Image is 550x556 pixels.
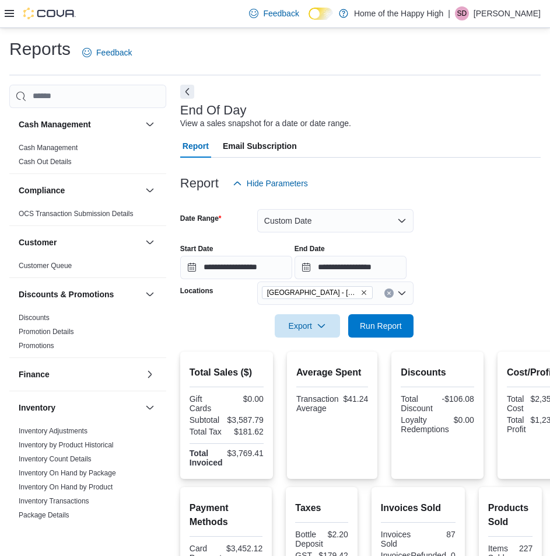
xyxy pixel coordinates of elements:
[19,209,134,218] span: OCS Transaction Submission Details
[513,544,533,553] div: 227
[19,455,92,463] a: Inventory Count Details
[190,366,264,380] h2: Total Sales ($)
[19,468,116,478] span: Inventory On Hand by Package
[9,311,166,357] div: Discounts & Promotions
[78,41,136,64] a: Feedback
[19,328,74,336] a: Promotion Details
[348,314,414,338] button: Run Report
[19,185,141,196] button: Compliance
[19,185,65,196] h3: Compliance
[180,256,292,279] input: Press the down key to open a popover containing a calendar.
[19,524,69,534] span: Package History
[507,415,526,434] div: Total Profit
[401,366,474,380] h2: Discounts
[19,441,114,449] a: Inventory by Product Historical
[507,394,526,413] div: Total Cost
[143,367,157,381] button: Finance
[296,366,368,380] h2: Average Spent
[180,214,222,223] label: Date Range
[19,497,89,505] a: Inventory Transactions
[227,449,264,458] div: $3,769.41
[226,544,262,553] div: $3,452.12
[96,47,132,58] span: Feedback
[295,501,348,515] h2: Taxes
[244,2,303,25] a: Feedback
[229,394,264,404] div: $0.00
[296,394,339,413] div: Transaction Average
[19,482,113,492] span: Inventory On Hand by Product
[262,286,373,299] span: Sherwood Park - Baseline Road - Fire & Flower
[360,320,402,332] span: Run Report
[401,415,449,434] div: Loyalty Redemptions
[401,394,435,413] div: Total Discount
[190,449,223,467] strong: Total Invoiced
[9,259,166,277] div: Customer
[223,134,297,158] span: Email Subscription
[19,262,72,270] a: Customer Queue
[19,369,141,380] button: Finance
[397,289,407,298] button: Open list of options
[247,178,308,189] span: Hide Parameters
[9,141,166,173] div: Cash Management
[143,117,157,131] button: Cash Management
[454,415,474,425] div: $0.00
[381,530,416,548] div: Invoices Sold
[19,119,141,130] button: Cash Management
[295,244,325,253] label: End Date
[19,402,55,413] h3: Inventory
[488,501,533,529] h2: Products Sold
[448,6,450,20] p: |
[143,235,157,249] button: Customer
[282,314,333,338] span: Export
[19,496,89,506] span: Inventory Transactions
[180,286,213,296] label: Locations
[19,157,72,166] span: Cash Out Details
[143,401,157,415] button: Inventory
[180,85,194,99] button: Next
[309,8,333,20] input: Dark Mode
[257,209,414,232] button: Custom Date
[328,530,348,539] div: $2.20
[295,256,407,279] input: Press the down key to open a popover containing a calendar.
[19,289,141,300] button: Discounts & Promotions
[19,426,87,436] span: Inventory Adjustments
[228,172,313,195] button: Hide Parameters
[180,117,351,130] div: View a sales snapshot for a date or date range.
[19,143,78,152] span: Cash Management
[455,6,469,20] div: Sarah Davidson
[19,342,54,350] a: Promotions
[190,394,225,413] div: Gift Cards
[19,210,134,218] a: OCS Transaction Submission Details
[180,176,219,190] h3: Report
[344,394,369,404] div: $41.24
[19,158,72,166] a: Cash Out Details
[440,394,474,404] div: -$106.08
[384,289,394,298] button: Clear input
[143,183,157,197] button: Compliance
[19,483,113,491] a: Inventory On Hand by Product
[295,530,323,548] div: Bottle Deposit
[19,402,141,413] button: Inventory
[360,289,367,296] button: Remove Sherwood Park - Baseline Road - Fire & Flower from selection in this group
[190,427,225,436] div: Total Tax
[19,314,50,322] a: Discounts
[474,6,541,20] p: [PERSON_NAME]
[267,287,358,298] span: [GEOGRAPHIC_DATA] - [GEOGRAPHIC_DATA] - Fire & Flower
[263,8,299,19] span: Feedback
[229,427,264,436] div: $181.62
[354,6,443,20] p: Home of the Happy High
[19,237,141,248] button: Customer
[19,440,114,450] span: Inventory by Product Historical
[275,314,340,338] button: Export
[421,530,456,539] div: 87
[183,134,209,158] span: Report
[9,207,166,225] div: Compliance
[19,427,87,435] a: Inventory Adjustments
[19,469,116,477] a: Inventory On Hand by Package
[19,454,92,464] span: Inventory Count Details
